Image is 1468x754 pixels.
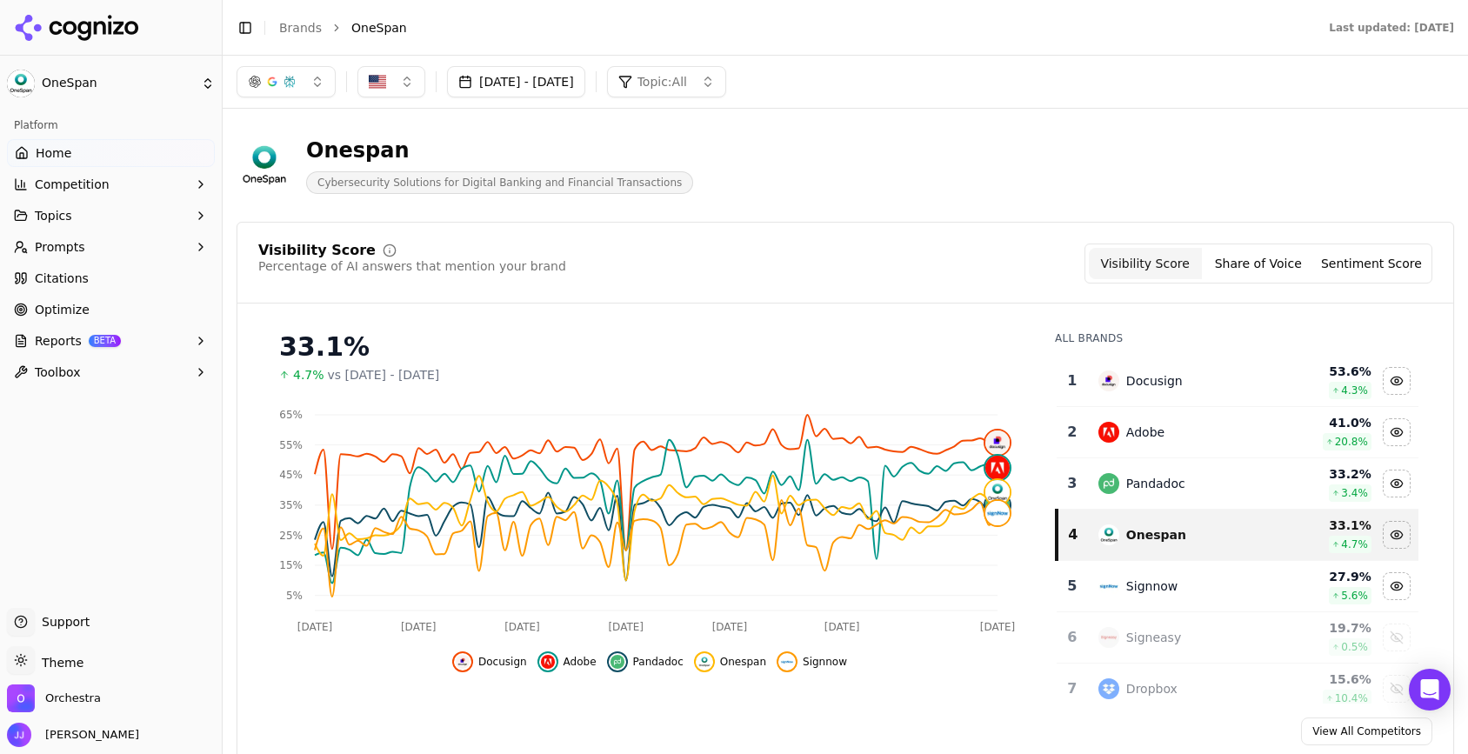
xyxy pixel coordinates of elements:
[7,264,215,292] a: Citations
[1064,576,1081,597] div: 5
[504,621,540,633] tspan: [DATE]
[7,296,215,324] a: Optimize
[1098,422,1119,443] img: adobe
[38,727,139,743] span: [PERSON_NAME]
[1098,678,1119,699] img: dropbox
[35,270,89,287] span: Citations
[1064,678,1081,699] div: 7
[1065,524,1081,545] div: 4
[35,656,83,670] span: Theme
[1383,418,1411,446] button: Hide adobe data
[1126,475,1185,492] div: Pandadoc
[279,19,1294,37] nav: breadcrumb
[1341,537,1368,551] span: 4.7 %
[7,111,215,139] div: Platform
[7,202,215,230] button: Topics
[1098,370,1119,391] img: docusign
[694,651,766,672] button: Hide onespan data
[1202,248,1315,279] button: Share of Voice
[1057,612,1418,664] tr: 6signeasySigneasy19.7%0.5%Show signeasy data
[537,651,597,672] button: Hide adobe data
[608,621,644,633] tspan: [DATE]
[1341,486,1368,500] span: 3.4 %
[258,244,376,257] div: Visibility Score
[369,73,386,90] img: United States
[1383,521,1411,549] button: Hide onespan data
[1335,691,1368,705] span: 10.4 %
[1341,384,1368,397] span: 4.3 %
[35,238,85,256] span: Prompts
[7,327,215,355] button: ReportsBETA
[637,73,687,90] span: Topic: All
[1089,248,1202,279] button: Visibility Score
[1098,524,1119,545] img: onespan
[777,651,847,672] button: Hide signnow data
[985,456,1010,480] img: adobe
[452,651,527,672] button: Hide docusign data
[1278,619,1371,637] div: 19.7 %
[1383,624,1411,651] button: Show signeasy data
[35,332,82,350] span: Reports
[1126,372,1183,390] div: Docusign
[1329,21,1454,35] div: Last updated: [DATE]
[985,480,1010,504] img: onespan
[1098,473,1119,494] img: pandadoc
[328,366,440,384] span: vs [DATE] - [DATE]
[1278,414,1371,431] div: 41.0 %
[803,655,847,669] span: Signnow
[824,621,860,633] tspan: [DATE]
[45,691,101,706] span: Orchestra
[35,207,72,224] span: Topics
[564,655,597,669] span: Adobe
[1315,248,1428,279] button: Sentiment Score
[712,621,748,633] tspan: [DATE]
[35,176,110,193] span: Competition
[89,335,121,347] span: BETA
[1098,576,1119,597] img: signnow
[35,613,90,631] span: Support
[1126,424,1164,441] div: Adobe
[1057,561,1418,612] tr: 5signnowSignnow27.9%5.6%Hide signnow data
[985,501,1010,525] img: signnow
[1301,717,1432,745] a: View All Competitors
[1055,331,1418,345] div: All Brands
[7,358,215,386] button: Toolbox
[1064,627,1081,648] div: 6
[35,364,81,381] span: Toolbox
[7,170,215,198] button: Competition
[456,655,470,669] img: docusign
[279,469,303,481] tspan: 45%
[1057,407,1418,458] tr: 2adobeAdobe41.0%20.8%Hide adobe data
[297,621,333,633] tspan: [DATE]
[35,301,90,318] span: Optimize
[1098,627,1119,648] img: signeasy
[541,655,555,669] img: adobe
[7,70,35,97] img: OneSpan
[7,139,215,167] a: Home
[306,137,693,164] div: Onespan
[633,655,684,669] span: Pandadoc
[720,655,766,669] span: Onespan
[279,530,303,542] tspan: 25%
[1126,526,1186,544] div: Onespan
[1383,572,1411,600] button: Hide signnow data
[1278,363,1371,380] div: 53.6 %
[1383,470,1411,497] button: Hide pandadoc data
[697,655,711,669] img: onespan
[279,21,322,35] a: Brands
[1057,356,1418,407] tr: 1docusignDocusign53.6%4.3%Hide docusign data
[401,621,437,633] tspan: [DATE]
[478,655,527,669] span: Docusign
[1383,675,1411,703] button: Show dropbox data
[1064,422,1081,443] div: 2
[1278,465,1371,483] div: 33.2 %
[351,19,407,37] span: OneSpan
[1409,669,1451,711] div: Open Intercom Messenger
[279,439,303,451] tspan: 55%
[1057,664,1418,715] tr: 7dropboxDropbox15.6%10.4%Show dropbox data
[293,366,324,384] span: 4.7%
[42,76,194,91] span: OneSpan
[1126,629,1181,646] div: Signeasy
[1064,473,1081,494] div: 3
[1057,510,1418,561] tr: 4onespanOnespan33.1%4.7%Hide onespan data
